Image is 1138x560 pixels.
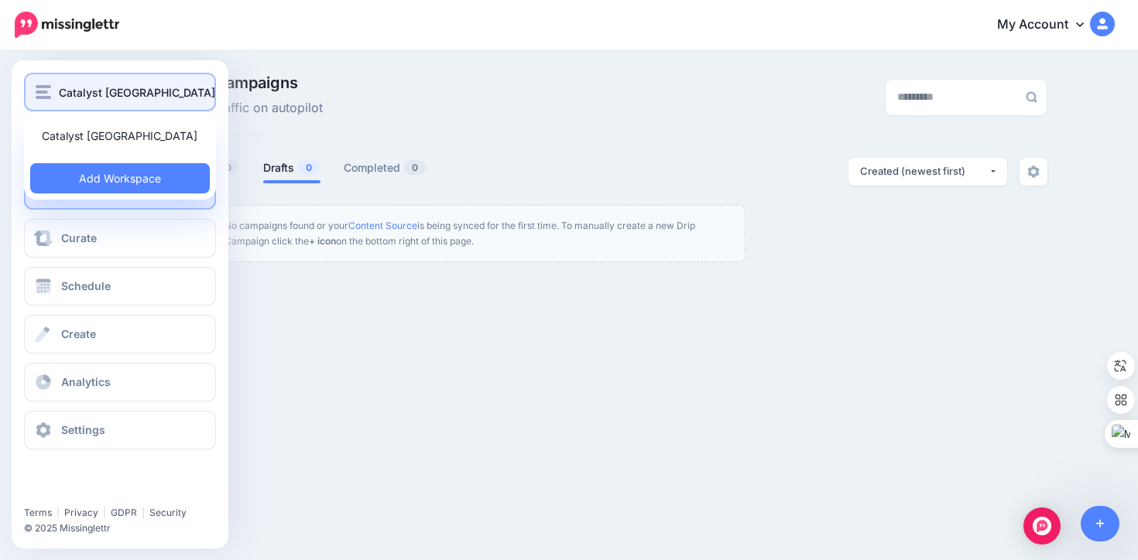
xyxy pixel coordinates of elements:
span: | [57,507,60,518]
span: Drip Campaigns [180,75,323,90]
div: Created (newest first) [860,164,989,179]
a: Catalyst [GEOGRAPHIC_DATA] [30,121,210,151]
img: Missinglettr [15,12,119,38]
span: 0 [404,160,426,175]
a: Terms [24,507,52,518]
li: © 2025 Missinglettr [24,521,228,536]
span: | [142,507,145,518]
span: Settings [61,423,105,436]
a: Schedule [24,267,216,306]
a: GDPR [111,507,137,518]
span: Create [61,327,96,340]
a: Completed0 [344,159,427,177]
a: Drafts0 [263,159,320,177]
span: Analytics [61,375,111,388]
a: Curate [24,219,216,258]
img: menu.png [36,85,51,99]
a: Security [149,507,187,518]
img: search-grey-6.png [1026,91,1037,103]
div: Open Intercom Messenger [1023,507,1061,545]
a: Analytics [24,363,216,401]
span: Schedule [61,279,111,292]
span: 0 [298,160,320,175]
a: My Account [982,6,1115,44]
a: Content Source [348,220,417,231]
iframe: Twitter Follow Button [24,484,144,500]
a: Create [24,315,216,353]
span: | [103,507,106,518]
a: Add Workspace [30,163,210,193]
button: Catalyst [GEOGRAPHIC_DATA] [24,73,216,111]
span: Drive traffic on autopilot [180,98,323,118]
a: Settings [24,411,216,449]
button: Created (newest first) [848,158,1007,186]
span: Catalyst [GEOGRAPHIC_DATA] [59,84,215,101]
span: Curate [61,231,97,244]
b: + icon [309,235,336,247]
p: No campaigns found or your is being synced for the first time. To manually create a new Drip Camp... [225,218,732,249]
img: settings-grey.png [1027,166,1040,178]
a: Privacy [64,507,98,518]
